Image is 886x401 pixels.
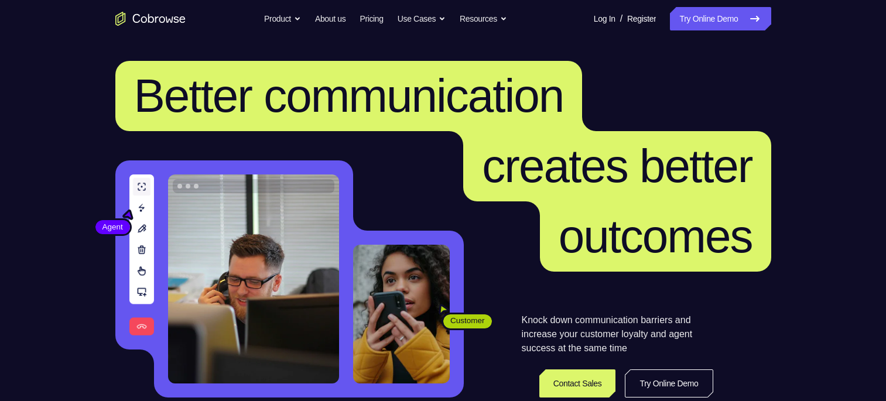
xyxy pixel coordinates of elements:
[353,245,450,383] img: A customer holding their phone
[360,7,383,30] a: Pricing
[264,7,301,30] button: Product
[315,7,345,30] a: About us
[627,7,656,30] a: Register
[522,313,713,355] p: Knock down communication barriers and increase your customer loyalty and agent success at the sam...
[620,12,622,26] span: /
[594,7,615,30] a: Log In
[625,369,713,397] a: Try Online Demo
[539,369,616,397] a: Contact Sales
[482,140,752,192] span: creates better
[559,210,752,262] span: outcomes
[134,70,564,122] span: Better communication
[460,7,507,30] button: Resources
[115,12,186,26] a: Go to the home page
[168,174,339,383] img: A customer support agent talking on the phone
[670,7,771,30] a: Try Online Demo
[398,7,446,30] button: Use Cases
